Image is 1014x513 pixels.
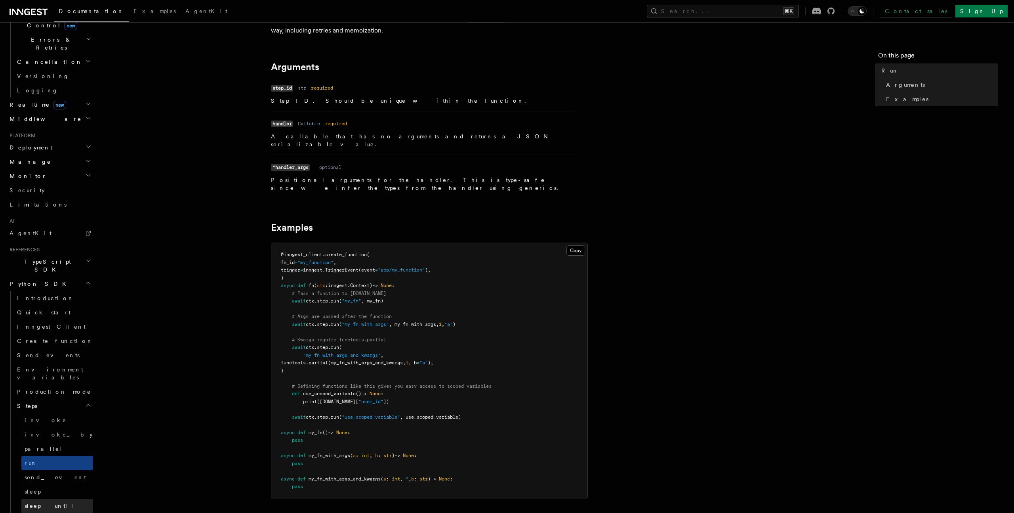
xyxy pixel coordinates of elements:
[419,360,428,366] span: "a"
[298,121,320,127] dd: Callable
[292,314,392,319] span: # Args are passed after the function
[292,437,303,443] span: pass
[392,453,395,458] span: )
[389,322,439,327] span: , my_fn_with_args,
[328,414,331,420] span: .
[271,97,575,105] p: Step ID. Should be unique within the function.
[339,298,342,304] span: (
[14,334,93,348] a: Create function
[306,414,314,420] span: ctx
[317,414,328,420] span: step
[378,267,425,273] span: "app/my_function"
[428,360,433,366] span: ),
[425,267,431,273] span: ),
[331,414,339,420] span: run
[25,503,74,509] span: sleep_until
[25,431,117,438] span: invoke_by_id
[339,322,342,327] span: (
[6,132,36,139] span: Platform
[881,67,899,75] span: Run
[331,322,339,327] span: run
[14,55,93,69] button: Cancellation
[342,322,389,327] span: "my_fn_with_args"
[298,85,306,91] dd: str
[414,476,417,482] span: :
[14,320,93,334] a: Inngest Client
[17,87,58,94] span: Logging
[444,322,453,327] span: "a"
[317,322,328,327] span: step
[6,255,93,277] button: TypeScript SDK
[6,158,51,166] span: Manage
[325,267,358,273] span: TriggerEvent
[303,391,356,396] span: use_scoped_variable
[59,8,124,14] span: Documentation
[271,176,575,192] p: Positional arguments for the handler. This is type-safe since we infer the types from the handler...
[314,283,317,288] span: (
[878,51,998,63] h4: On this page
[453,322,456,327] span: )
[306,322,314,327] span: ctx
[292,337,386,343] span: # Kwargs require functools.partial
[21,484,93,499] a: sleep
[647,5,799,17] button: Search...⌘K
[17,309,71,316] span: Quick start
[400,414,461,420] span: , use_scoped_variable)
[6,280,71,288] span: Python SDK
[181,2,232,21] a: AgentKit
[292,345,306,350] span: await
[14,385,93,399] a: Production mode
[21,456,93,470] a: run
[317,283,325,288] span: ctx
[375,267,378,273] span: =
[53,101,66,109] span: new
[281,283,295,288] span: async
[21,499,93,513] a: sleep_until
[25,474,86,480] span: send_event
[955,5,1008,17] a: Sign Up
[336,430,347,435] span: None
[281,430,295,435] span: async
[271,164,310,171] code: *handler_args
[342,298,361,304] span: "my_fn"
[317,399,358,404] span: ([DOMAIN_NAME][
[408,360,417,366] span: , b
[25,417,67,423] span: invoke
[17,352,80,358] span: Send events
[292,383,492,389] span: # Defining functions like this gives you easy access to scoped variables
[334,260,336,265] span: ,
[271,85,293,92] code: step_id
[14,58,82,66] span: Cancellation
[297,476,306,482] span: def
[358,399,383,404] span: "user_id"
[6,183,93,197] a: Security
[339,414,342,420] span: (
[25,488,41,495] span: sleep
[411,476,414,482] span: b
[395,453,400,458] span: ->
[381,283,392,288] span: None
[185,8,227,14] span: AgentKit
[271,132,575,148] p: A callable that has no arguments and returns a JSON serializable value.
[350,283,372,288] span: Context)
[319,164,341,170] dd: optional
[309,283,314,288] span: fn
[14,69,93,83] a: Versioning
[14,33,93,55] button: Errors & Retries
[6,144,52,151] span: Deployment
[414,453,417,458] span: :
[375,453,378,458] span: b
[21,442,93,456] a: parallel
[6,218,15,224] span: AI
[392,476,400,482] span: int
[328,322,331,327] span: .
[303,267,325,273] span: inngest.
[6,226,93,240] a: AgentKit
[361,298,383,304] span: , my_fn)
[883,78,998,92] a: Arguments
[353,453,356,458] span: a
[21,470,93,484] a: send_event
[14,36,86,52] span: Errors & Retries
[322,430,328,435] span: ()
[292,461,303,466] span: pass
